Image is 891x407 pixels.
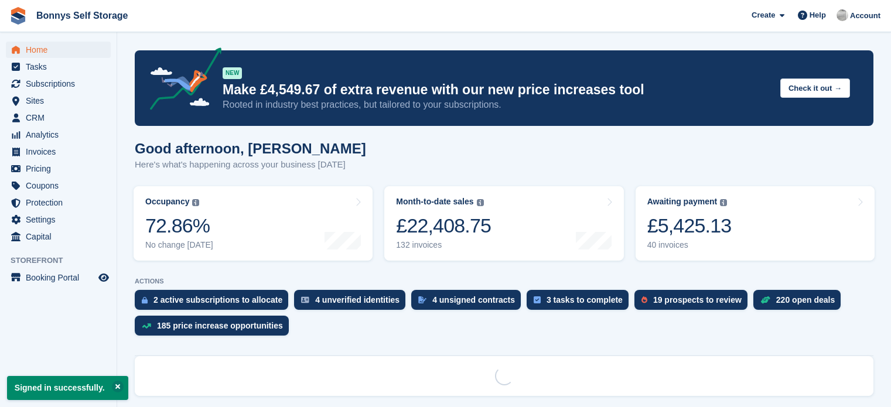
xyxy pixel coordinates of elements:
[547,295,623,305] div: 3 tasks to complete
[6,126,111,143] a: menu
[6,143,111,160] a: menu
[752,9,775,21] span: Create
[810,9,826,21] span: Help
[26,194,96,211] span: Protection
[134,186,373,261] a: Occupancy 72.86% No change [DATE]
[26,126,96,143] span: Analytics
[527,290,634,316] a: 3 tasks to complete
[9,7,27,25] img: stora-icon-8386f47178a22dfd0bd8f6a31ec36ba5ce8667c1dd55bd0f319d3a0aa187defe.svg
[6,194,111,211] a: menu
[26,93,96,109] span: Sites
[776,295,835,305] div: 220 open deals
[647,197,718,207] div: Awaiting payment
[26,269,96,286] span: Booking Portal
[135,278,873,285] p: ACTIONS
[432,295,515,305] div: 4 unsigned contracts
[720,199,727,206] img: icon-info-grey-7440780725fd019a000dd9b08b2336e03edf1995a4989e88bcd33f0948082b44.svg
[223,67,242,79] div: NEW
[396,197,473,207] div: Month-to-date sales
[26,211,96,228] span: Settings
[641,296,647,303] img: prospect-51fa495bee0391a8d652442698ab0144808aea92771e9ea1ae160a38d050c398.svg
[140,47,222,114] img: price-adjustments-announcement-icon-8257ccfd72463d97f412b2fc003d46551f7dbcb40ab6d574587a9cd5c0d94...
[6,211,111,228] a: menu
[11,255,117,266] span: Storefront
[653,295,742,305] div: 19 prospects to review
[6,93,111,109] a: menu
[135,158,366,172] p: Here's what's happening across your business [DATE]
[634,290,753,316] a: 19 prospects to review
[534,296,541,303] img: task-75834270c22a3079a89374b754ae025e5fb1db73e45f91037f5363f120a921f8.svg
[384,186,623,261] a: Month-to-date sales £22,408.75 132 invoices
[32,6,132,25] a: Bonnys Self Storage
[6,160,111,177] a: menu
[7,376,128,400] p: Signed in successfully.
[26,160,96,177] span: Pricing
[97,271,111,285] a: Preview store
[294,290,411,316] a: 4 unverified identities
[837,9,848,21] img: James Bonny
[26,59,96,75] span: Tasks
[315,295,400,305] div: 4 unverified identities
[396,240,491,250] div: 132 invoices
[223,81,771,98] p: Make £4,549.67 of extra revenue with our new price increases tool
[6,177,111,194] a: menu
[850,10,880,22] span: Account
[223,98,771,111] p: Rooted in industry best practices, but tailored to your subscriptions.
[780,78,850,98] button: Check it out →
[26,177,96,194] span: Coupons
[6,228,111,245] a: menu
[135,141,366,156] h1: Good afternoon, [PERSON_NAME]
[192,199,199,206] img: icon-info-grey-7440780725fd019a000dd9b08b2336e03edf1995a4989e88bcd33f0948082b44.svg
[418,296,426,303] img: contract_signature_icon-13c848040528278c33f63329250d36e43548de30e8caae1d1a13099fd9432cc5.svg
[26,143,96,160] span: Invoices
[26,76,96,92] span: Subscriptions
[145,197,189,207] div: Occupancy
[26,228,96,245] span: Capital
[6,42,111,58] a: menu
[6,110,111,126] a: menu
[396,214,491,238] div: £22,408.75
[477,199,484,206] img: icon-info-grey-7440780725fd019a000dd9b08b2336e03edf1995a4989e88bcd33f0948082b44.svg
[142,296,148,304] img: active_subscription_to_allocate_icon-d502201f5373d7db506a760aba3b589e785aa758c864c3986d89f69b8ff3...
[26,110,96,126] span: CRM
[153,295,282,305] div: 2 active subscriptions to allocate
[647,214,732,238] div: £5,425.13
[142,323,151,329] img: price_increase_opportunities-93ffe204e8149a01c8c9dc8f82e8f89637d9d84a8eef4429ea346261dce0b2c0.svg
[411,290,527,316] a: 4 unsigned contracts
[135,316,295,341] a: 185 price increase opportunities
[135,290,294,316] a: 2 active subscriptions to allocate
[6,269,111,286] a: menu
[6,76,111,92] a: menu
[301,296,309,303] img: verify_identity-adf6edd0f0f0b5bbfe63781bf79b02c33cf7c696d77639b501bdc392416b5a36.svg
[145,214,213,238] div: 72.86%
[636,186,875,261] a: Awaiting payment £5,425.13 40 invoices
[6,59,111,75] a: menu
[647,240,732,250] div: 40 invoices
[753,290,846,316] a: 220 open deals
[26,42,96,58] span: Home
[145,240,213,250] div: No change [DATE]
[760,296,770,304] img: deal-1b604bf984904fb50ccaf53a9ad4b4a5d6e5aea283cecdc64d6e3604feb123c2.svg
[157,321,283,330] div: 185 price increase opportunities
